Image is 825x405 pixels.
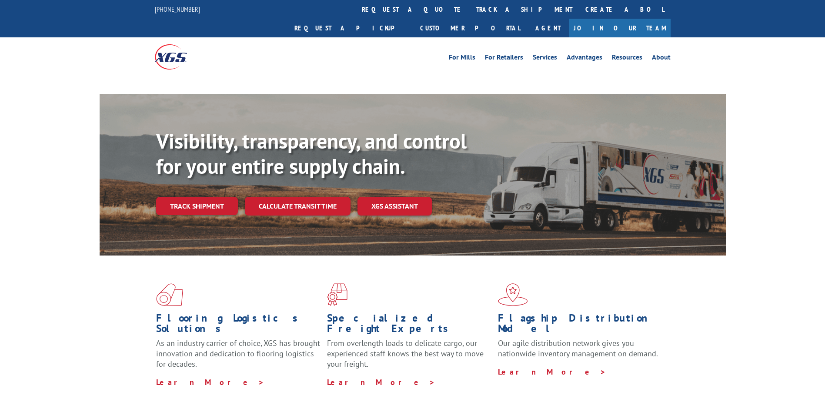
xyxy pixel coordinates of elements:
[612,54,642,63] a: Resources
[156,127,467,179] b: Visibility, transparency, and control for your entire supply chain.
[498,367,606,377] a: Learn More >
[245,197,351,216] a: Calculate transit time
[498,283,528,306] img: xgs-icon-flagship-distribution-model-red
[498,338,658,359] span: Our agile distribution network gives you nationwide inventory management on demand.
[652,54,671,63] a: About
[327,338,491,377] p: From overlength loads to delicate cargo, our experienced staff knows the best way to move your fr...
[569,19,671,37] a: Join Our Team
[327,377,435,387] a: Learn More >
[449,54,475,63] a: For Mills
[357,197,432,216] a: XGS ASSISTANT
[567,54,602,63] a: Advantages
[498,313,662,338] h1: Flagship Distribution Model
[156,377,264,387] a: Learn More >
[327,283,347,306] img: xgs-icon-focused-on-flooring-red
[327,313,491,338] h1: Specialized Freight Experts
[156,197,238,215] a: Track shipment
[156,338,320,369] span: As an industry carrier of choice, XGS has brought innovation and dedication to flooring logistics...
[485,54,523,63] a: For Retailers
[533,54,557,63] a: Services
[288,19,414,37] a: Request a pickup
[414,19,527,37] a: Customer Portal
[156,283,183,306] img: xgs-icon-total-supply-chain-intelligence-red
[155,5,200,13] a: [PHONE_NUMBER]
[527,19,569,37] a: Agent
[156,313,321,338] h1: Flooring Logistics Solutions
